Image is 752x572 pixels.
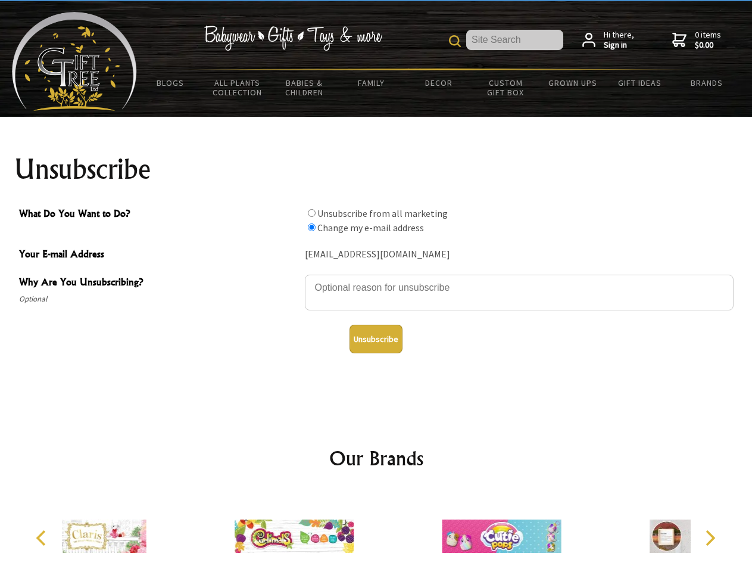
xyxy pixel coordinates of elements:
[405,70,472,95] a: Decor
[305,245,734,264] div: [EMAIL_ADDRESS][DOMAIN_NAME]
[19,275,299,292] span: Why Are You Unsubscribing?
[24,444,729,472] h2: Our Brands
[317,207,448,219] label: Unsubscribe from all marketing
[19,206,299,223] span: What Do You Want to Do?
[19,247,299,264] span: Your E-mail Address
[204,70,272,105] a: All Plants Collection
[204,26,382,51] img: Babywear - Gifts - Toys & more
[673,70,741,95] a: Brands
[539,70,606,95] a: Grown Ups
[308,209,316,217] input: What Do You Want to Do?
[672,30,721,51] a: 0 items$0.00
[137,70,204,95] a: BLOGS
[30,525,56,551] button: Previous
[697,525,723,551] button: Next
[350,325,402,353] button: Unsubscribe
[472,70,539,105] a: Custom Gift Box
[695,29,721,51] span: 0 items
[466,30,563,50] input: Site Search
[604,30,634,51] span: Hi there,
[449,35,461,47] img: product search
[338,70,405,95] a: Family
[19,292,299,306] span: Optional
[604,40,634,51] strong: Sign in
[305,275,734,310] textarea: Why Are You Unsubscribing?
[12,12,137,111] img: Babyware - Gifts - Toys and more...
[308,223,316,231] input: What Do You Want to Do?
[14,155,738,184] h1: Unsubscribe
[271,70,338,105] a: Babies & Children
[695,40,721,51] strong: $0.00
[606,70,673,95] a: Gift Ideas
[582,30,634,51] a: Hi there,Sign in
[317,222,424,234] label: Change my e-mail address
